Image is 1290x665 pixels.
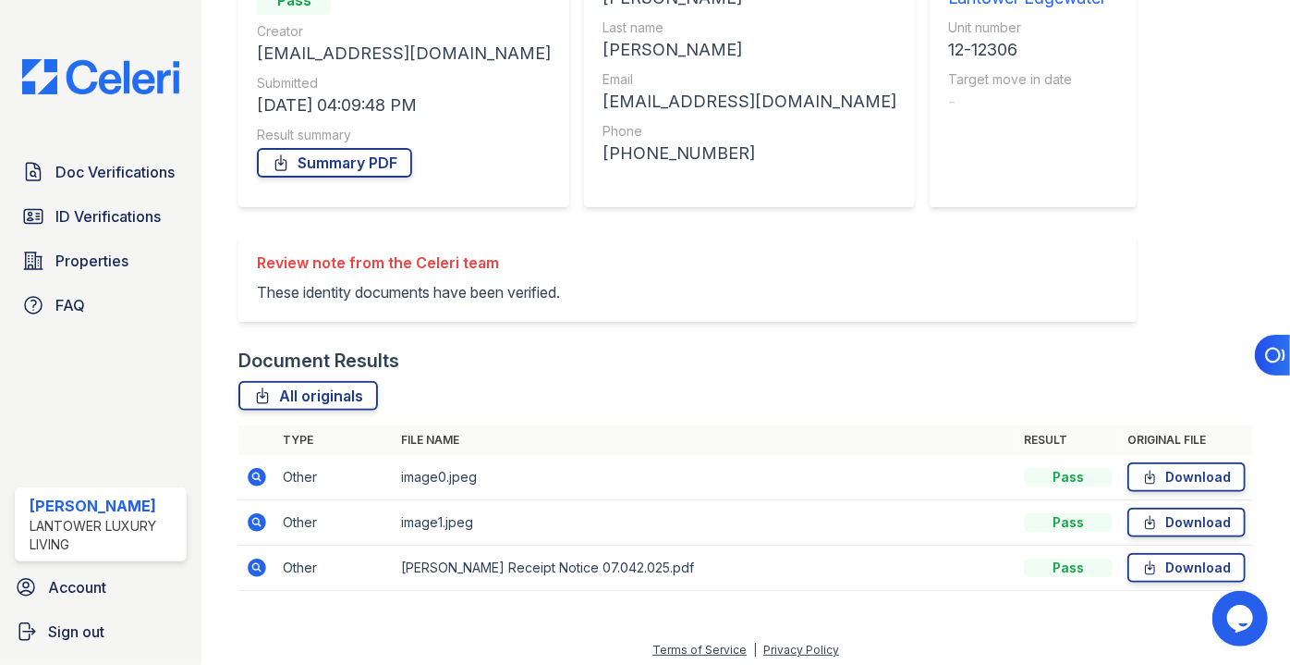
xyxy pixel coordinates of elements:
td: Other [275,455,394,500]
td: [PERSON_NAME] Receipt Notice 07.042.025.pdf [394,546,1016,591]
td: Other [275,546,394,591]
div: Lantower Luxury Living [30,517,179,554]
span: FAQ [55,294,85,316]
div: Pass [1024,468,1113,486]
td: image0.jpeg [394,455,1016,500]
div: Document Results [238,348,399,374]
div: Email [602,70,896,89]
span: Account [48,576,106,598]
p: These identity documents have been verified. [257,281,560,303]
a: Privacy Policy [763,643,839,657]
div: [DATE] 04:09:48 PM [257,92,551,118]
a: Download [1127,508,1246,537]
th: Type [275,425,394,455]
a: Doc Verifications [15,154,187,191]
a: Summary PDF [257,148,412,178]
td: Other [275,500,394,546]
a: Download [1127,462,1246,492]
th: Result [1016,425,1120,455]
a: ID Verifications [15,198,187,235]
div: [EMAIL_ADDRESS][DOMAIN_NAME] [257,41,551,67]
a: FAQ [15,287,187,324]
div: Phone [602,122,896,141]
td: image1.jpeg [394,500,1016,546]
img: CE_Logo_Blue-a8612792a0a2168367f1c8372b55b34899dd931a85d93a1a3d3e32e68fde9ad4.png [7,59,194,94]
th: File name [394,425,1016,455]
div: Submitted [257,74,551,92]
div: Pass [1024,513,1113,532]
iframe: chat widget [1212,591,1272,647]
div: Review note from the Celeri team [257,252,560,274]
a: All originals [238,381,378,411]
span: Properties [55,250,128,272]
div: [PERSON_NAME] [30,495,179,517]
div: Pass [1024,559,1113,577]
div: [PHONE_NUMBER] [602,141,896,166]
div: [EMAIL_ADDRESS][DOMAIN_NAME] [602,89,896,115]
a: Properties [15,242,187,279]
div: Creator [257,22,551,41]
th: Original file [1120,425,1253,455]
a: Terms of Service [652,643,747,657]
span: Doc Verifications [55,161,175,183]
span: ID Verifications [55,205,161,228]
div: Last name [602,18,896,37]
a: Sign out [7,613,194,650]
span: Sign out [48,621,104,643]
div: Target move in date [948,70,1106,89]
div: | [753,643,757,657]
div: Unit number [948,18,1106,37]
a: Account [7,569,194,606]
div: - [948,89,1106,115]
div: 12-12306 [948,37,1106,63]
div: [PERSON_NAME] [602,37,896,63]
div: Result summary [257,126,551,144]
a: Download [1127,553,1246,583]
